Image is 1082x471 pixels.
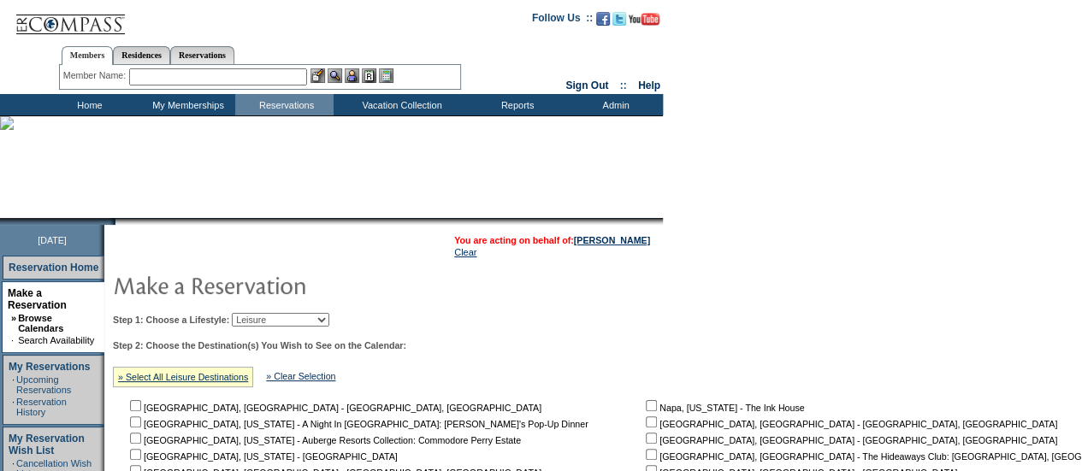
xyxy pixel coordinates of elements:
[113,46,170,64] a: Residences
[12,374,15,395] td: ·
[310,68,325,83] img: b_edit.gif
[127,451,398,462] nobr: [GEOGRAPHIC_DATA], [US_STATE] - [GEOGRAPHIC_DATA]
[9,433,85,456] a: My Reservation Wish List
[620,79,627,91] span: ::
[565,79,608,91] a: Sign Out
[362,68,376,83] img: Reservations
[638,79,660,91] a: Help
[8,287,67,311] a: Make a Reservation
[63,68,129,83] div: Member Name:
[12,397,15,417] td: ·
[596,17,610,27] a: Become our fan on Facebook
[9,361,90,373] a: My Reservations
[642,419,1057,429] nobr: [GEOGRAPHIC_DATA], [GEOGRAPHIC_DATA] - [GEOGRAPHIC_DATA], [GEOGRAPHIC_DATA]
[565,94,663,115] td: Admin
[612,12,626,26] img: Follow us on Twitter
[596,12,610,26] img: Become our fan on Facebook
[454,235,650,245] span: You are acting on behalf of:
[235,94,334,115] td: Reservations
[113,268,455,302] img: pgTtlMakeReservation.gif
[127,403,541,413] nobr: [GEOGRAPHIC_DATA], [GEOGRAPHIC_DATA] - [GEOGRAPHIC_DATA], [GEOGRAPHIC_DATA]
[334,94,466,115] td: Vacation Collection
[11,313,16,323] b: »
[16,397,67,417] a: Reservation History
[466,94,565,115] td: Reports
[574,235,650,245] a: [PERSON_NAME]
[629,13,659,26] img: Subscribe to our YouTube Channel
[642,435,1057,445] nobr: [GEOGRAPHIC_DATA], [GEOGRAPHIC_DATA] - [GEOGRAPHIC_DATA], [GEOGRAPHIC_DATA]
[137,94,235,115] td: My Memberships
[118,372,248,382] a: » Select All Leisure Destinations
[328,68,342,83] img: View
[38,94,137,115] td: Home
[454,247,476,257] a: Clear
[109,218,115,225] img: promoShadowLeftCorner.gif
[345,68,359,83] img: Impersonate
[115,218,117,225] img: blank.gif
[532,10,593,31] td: Follow Us ::
[113,315,229,325] b: Step 1: Choose a Lifestyle:
[629,17,659,27] a: Subscribe to our YouTube Channel
[127,419,588,429] nobr: [GEOGRAPHIC_DATA], [US_STATE] - A Night In [GEOGRAPHIC_DATA]: [PERSON_NAME]'s Pop-Up Dinner
[127,435,521,445] nobr: [GEOGRAPHIC_DATA], [US_STATE] - Auberge Resorts Collection: Commodore Perry Estate
[18,335,94,345] a: Search Availability
[9,262,98,274] a: Reservation Home
[612,17,626,27] a: Follow us on Twitter
[379,68,393,83] img: b_calculator.gif
[38,235,67,245] span: [DATE]
[11,335,16,345] td: ·
[18,313,63,333] a: Browse Calendars
[113,340,406,350] b: Step 2: Choose the Destination(s) You Wish to See on the Calendar:
[170,46,234,64] a: Reservations
[266,371,335,381] a: » Clear Selection
[62,46,114,65] a: Members
[16,374,71,395] a: Upcoming Reservations
[642,403,804,413] nobr: Napa, [US_STATE] - The Ink House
